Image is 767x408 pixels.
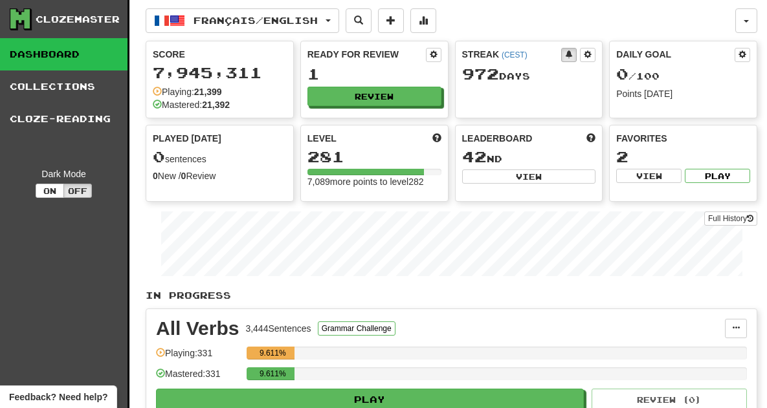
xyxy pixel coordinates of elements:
div: sentences [153,149,287,166]
button: More stats [410,8,436,33]
button: Add sentence to collection [378,8,404,33]
span: 0 [616,65,628,83]
div: New / Review [153,169,287,182]
button: On [36,184,64,198]
div: 2 [616,149,750,165]
div: Daily Goal [616,48,735,62]
button: Play [685,169,750,183]
span: Played [DATE] [153,132,221,145]
div: 9.611% [250,347,295,360]
span: / 100 [616,70,660,81]
span: Open feedback widget [9,391,107,403]
div: 281 [307,149,441,165]
button: Review [307,87,441,106]
div: Playing: 331 [156,347,240,368]
span: 972 [462,65,499,83]
div: Playing: [153,85,222,98]
a: (CEST) [502,50,528,59]
span: Level [307,132,337,145]
div: Day s [462,66,596,83]
span: Score more points to level up [432,132,441,145]
button: View [462,169,596,184]
div: 7,089 more points to level 282 [307,175,441,188]
span: Français / English [194,15,318,26]
span: 42 [462,147,487,166]
div: All Verbs [156,319,239,338]
strong: 0 [153,171,158,181]
span: 0 [153,147,165,166]
button: Grammar Challenge [318,321,395,336]
button: Search sentences [346,8,372,33]
span: Leaderboard [462,132,533,145]
button: View [616,169,682,183]
button: Off [63,184,92,198]
a: Full History [704,211,757,226]
span: This week in points, UTC [586,132,595,145]
div: Clozemaster [36,13,120,26]
div: Mastered: 331 [156,367,240,389]
div: Streak [462,48,562,61]
div: Score [153,48,287,61]
div: 7,945,311 [153,65,287,81]
div: Ready for Review [307,48,426,61]
button: Français/English [146,8,339,33]
div: Points [DATE] [616,87,750,100]
div: Favorites [616,132,750,145]
div: Dark Mode [10,167,118,180]
strong: 21,392 [202,100,230,110]
p: In Progress [146,289,757,302]
div: Mastered: [153,98,230,111]
div: 1 [307,66,441,82]
div: nd [462,149,596,166]
strong: 21,399 [194,87,222,97]
strong: 0 [181,171,186,181]
div: 3,444 Sentences [245,322,311,335]
div: 9.611% [250,367,295,380]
